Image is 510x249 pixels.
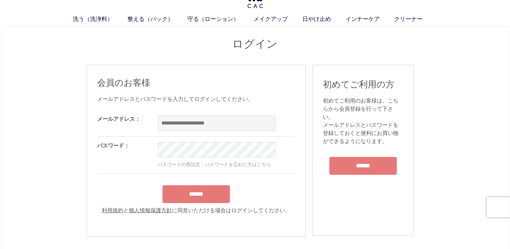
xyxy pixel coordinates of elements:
[302,15,346,24] a: 日やけ止め
[97,206,295,215] div: と に同意いただける場合はログインしてください。
[102,207,123,213] a: 利用規約
[187,15,253,24] a: 守る（ローション）
[127,15,188,24] a: 整える（パック）
[158,162,271,167] a: パスワードの再設定・パスワードを忘れた方はこちら
[97,78,150,88] span: 会員のお客様
[346,15,394,24] a: インナーケア
[129,207,172,213] a: 個人情報保護方針
[97,95,295,103] div: メールアドレスとパスワードを入力してログインしてください。
[97,143,129,148] label: パスワード：
[73,15,127,24] a: 洗う（洗浄料）
[97,116,140,122] label: メールアドレス：
[253,15,302,24] a: メイクアップ
[323,79,394,89] span: 初めてご利用の方
[323,97,403,145] div: 初めてご利用のお客様は、こちらから会員登録を行って下さい。 メールアドレスとパスワードを登録しておくと便利にお買い物ができるようになります。
[394,15,437,24] a: クリーナー
[87,37,424,51] h1: ログイン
